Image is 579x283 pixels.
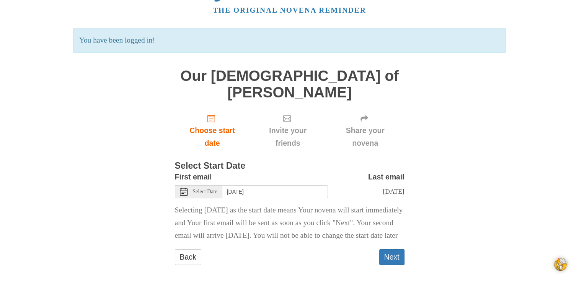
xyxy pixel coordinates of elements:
[555,257,568,271] img: svg+xml;base64,PHN2ZyB3aWR0aD0iNDgiIGhlaWdodD0iNDgiIHZpZXdCb3g9IjAgMCA0OCA0OCIgZmlsbD0ibm9uZSIgeG...
[383,188,404,195] span: [DATE]
[334,124,397,150] span: Share your novena
[73,28,506,53] p: You have been logged in!
[175,161,404,171] h3: Select Start Date
[175,171,212,183] label: First email
[175,249,201,265] a: Back
[368,171,404,183] label: Last email
[257,124,318,150] span: Invite your friends
[183,124,242,150] span: Choose start date
[193,189,217,194] span: Select Date
[250,108,326,154] div: Click "Next" to confirm your start date first.
[175,204,404,242] p: Selecting [DATE] as the start date means Your novena will start immediately and Your first email ...
[175,108,250,154] a: Choose start date
[175,68,404,100] h1: Our [DEMOGRAPHIC_DATA] of [PERSON_NAME]
[213,6,366,14] a: The original novena reminder
[222,185,328,198] input: Use the arrow keys to pick a date
[326,108,404,154] div: Click "Next" to confirm your start date first.
[379,249,404,265] button: Next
